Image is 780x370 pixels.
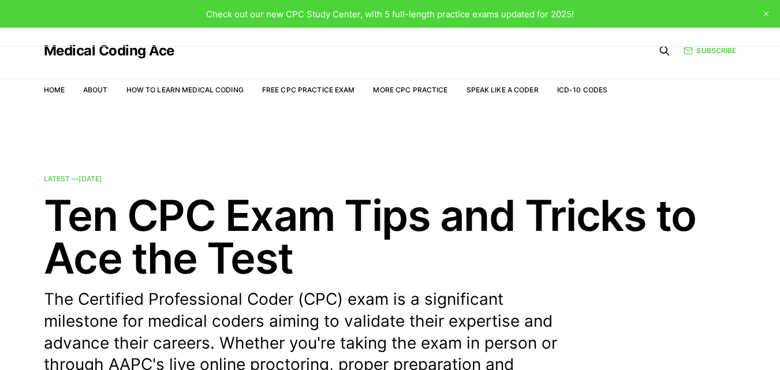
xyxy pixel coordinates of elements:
a: Medical Coding Ace [44,44,174,58]
a: How to Learn Medical Coding [126,85,244,94]
button: close [757,5,775,23]
a: Subscribe [684,45,736,56]
a: More CPC Practice [373,85,447,94]
a: ICD-10 Codes [557,85,607,94]
h2: Ten CPC Exam Tips and Tricks to Ace the Test [44,194,737,279]
a: About [83,85,108,94]
a: Speak Like a Coder [466,85,539,94]
span: Latest — [44,174,102,183]
span: Check out our new CPC Study Center, with 5 full-length practice exams updated for 2025! [206,9,574,20]
time: [DATE] [79,174,102,183]
a: Free CPC Practice Exam [262,85,355,94]
a: Home [44,85,65,94]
